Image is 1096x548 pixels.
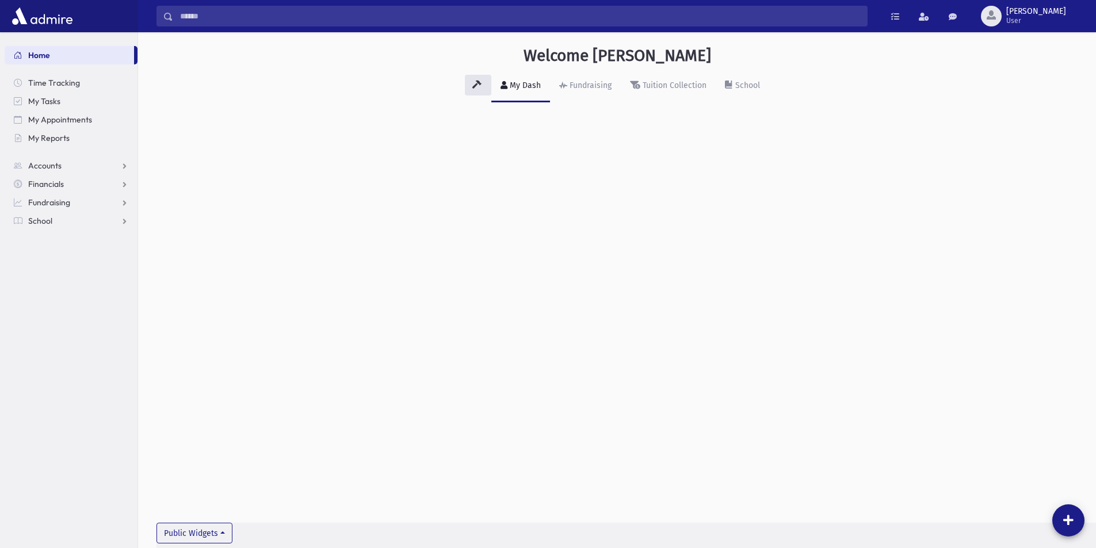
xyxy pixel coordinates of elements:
[507,81,541,90] div: My Dash
[5,110,138,129] a: My Appointments
[173,6,867,26] input: Search
[5,193,138,212] a: Fundraising
[28,114,92,125] span: My Appointments
[156,523,232,543] button: Public Widgets
[28,179,64,189] span: Financials
[9,5,75,28] img: AdmirePro
[5,92,138,110] a: My Tasks
[550,70,621,102] a: Fundraising
[28,96,60,106] span: My Tasks
[28,216,52,226] span: School
[733,81,760,90] div: School
[5,212,138,230] a: School
[716,70,769,102] a: School
[5,129,138,147] a: My Reports
[621,70,716,102] a: Tuition Collection
[28,78,80,88] span: Time Tracking
[567,81,612,90] div: Fundraising
[524,46,711,66] h3: Welcome [PERSON_NAME]
[28,197,70,208] span: Fundraising
[1006,7,1066,16] span: [PERSON_NAME]
[28,160,62,171] span: Accounts
[1006,16,1066,25] span: User
[640,81,707,90] div: Tuition Collection
[5,74,138,92] a: Time Tracking
[5,156,138,175] a: Accounts
[5,46,134,64] a: Home
[28,50,50,60] span: Home
[5,175,138,193] a: Financials
[28,133,70,143] span: My Reports
[491,70,550,102] a: My Dash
